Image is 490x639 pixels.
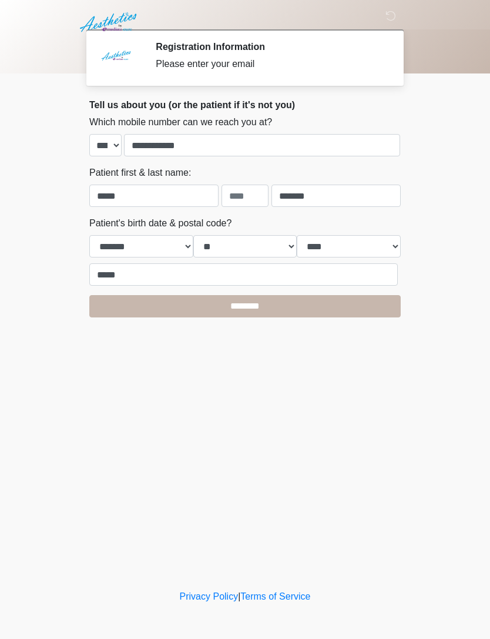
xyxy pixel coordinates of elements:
img: Aesthetics by Emediate Cure Logo [78,9,142,36]
h2: Tell us about you (or the patient if it's not you) [89,99,401,111]
a: Terms of Service [240,591,310,601]
h2: Registration Information [156,41,383,52]
label: Patient first & last name: [89,166,191,180]
a: Privacy Policy [180,591,239,601]
img: Agent Avatar [98,41,133,76]
label: Patient's birth date & postal code? [89,216,231,230]
a: | [238,591,240,601]
label: Which mobile number can we reach you at? [89,115,272,129]
div: Please enter your email [156,57,383,71]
